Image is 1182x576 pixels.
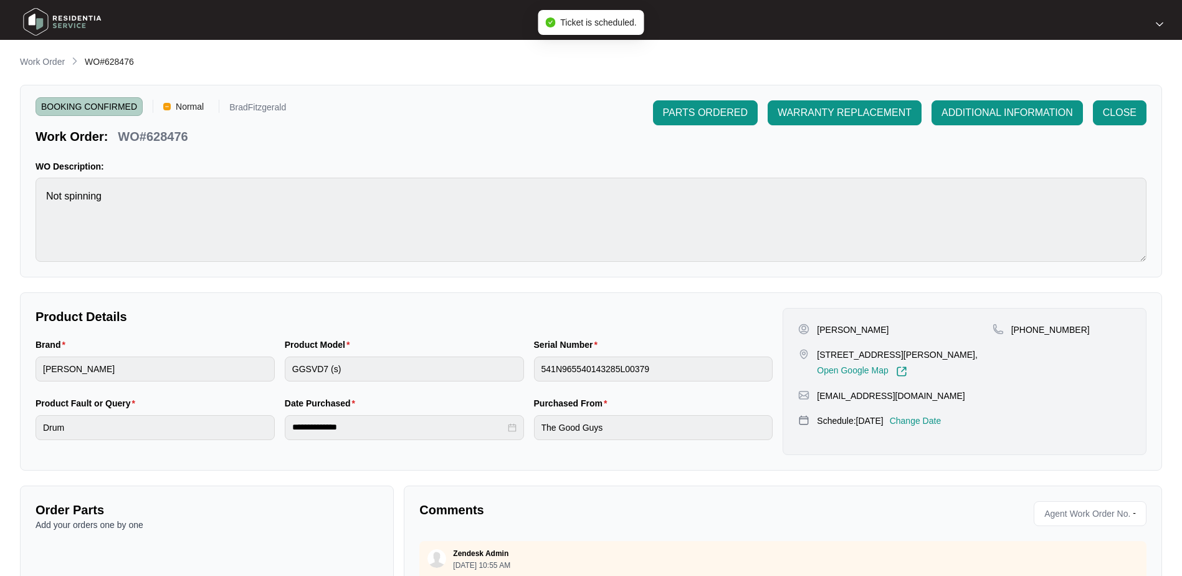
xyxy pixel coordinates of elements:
[36,397,140,410] label: Product Fault or Query
[36,128,108,145] p: Work Order:
[292,421,505,434] input: Date Purchased
[534,338,603,351] label: Serial Number
[1103,105,1137,120] span: CLOSE
[798,415,809,426] img: map-pin
[36,415,275,440] input: Product Fault or Query
[20,55,65,68] p: Work Order
[1156,21,1163,27] img: dropdown arrow
[118,128,188,145] p: WO#628476
[817,415,883,427] p: Schedule: [DATE]
[163,103,171,110] img: Vercel Logo
[36,519,378,531] p: Add your orders one by one
[229,103,286,116] p: BradFitzgerald
[36,308,773,325] p: Product Details
[171,97,209,116] span: Normal
[36,160,1146,173] p: WO Description:
[890,415,941,427] p: Change Date
[798,348,809,360] img: map-pin
[534,397,612,410] label: Purchased From
[17,55,67,69] a: Work Order
[427,549,446,568] img: user.svg
[817,366,907,377] a: Open Google Map
[560,17,636,27] span: Ticket is scheduled.
[36,501,378,519] p: Order Parts
[534,415,773,440] input: Purchased From
[798,390,809,401] img: map-pin
[768,100,922,125] button: WARRANTY REPLACEMENT
[70,56,80,66] img: chevron-right
[817,390,965,402] p: [EMAIL_ADDRESS][DOMAIN_NAME]
[419,501,774,519] p: Comments
[85,57,134,67] span: WO#628476
[663,105,748,120] span: PARTS ORDERED
[36,338,70,351] label: Brand
[778,105,912,120] span: WARRANTY REPLACEMENT
[1039,504,1130,523] span: Agent Work Order No.
[285,338,355,351] label: Product Model
[19,3,106,41] img: residentia service logo
[817,324,889,336] p: [PERSON_NAME]
[1093,100,1146,125] button: CLOSE
[1133,504,1141,523] p: -
[534,357,773,382] input: Serial Number
[36,178,1146,262] textarea: Not spinning
[545,17,555,27] span: check-circle
[993,324,1004,335] img: map-pin
[932,100,1083,125] button: ADDITIONAL INFORMATION
[285,397,360,410] label: Date Purchased
[896,366,907,377] img: Link-External
[453,549,508,559] p: Zendesk Admin
[653,100,758,125] button: PARTS ORDERED
[941,105,1073,120] span: ADDITIONAL INFORMATION
[36,357,275,382] input: Brand
[798,324,809,335] img: user-pin
[817,348,978,361] p: [STREET_ADDRESS][PERSON_NAME],
[453,562,510,569] p: [DATE] 10:55 AM
[1011,324,1090,336] p: [PHONE_NUMBER]
[36,97,143,116] span: BOOKING CONFIRMED
[285,357,524,382] input: Product Model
